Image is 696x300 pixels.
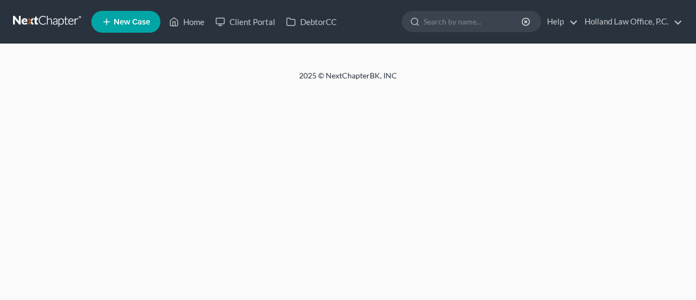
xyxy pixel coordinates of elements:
[164,12,210,32] a: Home
[38,70,658,90] div: 2025 © NextChapterBK, INC
[210,12,281,32] a: Client Portal
[424,11,523,32] input: Search by name...
[579,12,682,32] a: Holland Law Office, P.C.
[114,18,150,26] span: New Case
[542,12,578,32] a: Help
[281,12,342,32] a: DebtorCC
